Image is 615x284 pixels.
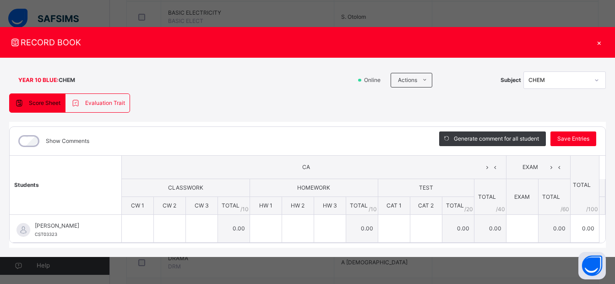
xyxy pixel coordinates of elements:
span: HW 1 [259,202,272,209]
div: × [592,36,606,49]
img: default.svg [16,223,30,237]
td: 0.00 [474,215,506,243]
span: TEST [419,184,433,191]
span: Generate comment for all student [454,135,539,143]
span: TOTAL [446,202,464,209]
span: / 20 [464,205,473,213]
span: HW 2 [291,202,305,209]
span: / 10 [369,205,377,213]
td: 0.00 [442,215,474,243]
span: Evaluation Trait [85,99,125,107]
span: CAT 2 [418,202,434,209]
span: TOTAL [478,193,496,200]
span: Students [14,181,39,188]
span: CW 2 [163,202,176,209]
span: TOTAL [222,202,239,209]
label: Show Comments [46,137,89,145]
span: CST03323 [35,232,57,237]
td: 0.00 [346,215,378,243]
span: YEAR 10 BLUE : [18,76,59,84]
td: 0.00 [538,215,570,243]
td: 0.00 [570,215,599,243]
span: CHEM [59,76,75,84]
span: Actions [398,76,417,84]
span: RECORD BOOK [9,36,592,49]
span: Subject [501,76,521,84]
td: 0.00 [218,215,250,243]
span: CAT 1 [386,202,402,209]
button: Open asap [578,252,606,279]
span: CW 3 [195,202,209,209]
span: / 60 [561,205,569,213]
span: CLASSWORK [168,184,203,191]
span: Save Entries [557,135,589,143]
span: / 40 [496,205,505,213]
th: TOTAL [570,156,599,215]
span: / 10 [240,205,249,213]
span: /100 [586,205,598,213]
span: [PERSON_NAME] [35,222,101,230]
div: CHEM [528,76,589,84]
span: HOMEWORK [297,184,330,191]
span: CA [129,163,484,171]
span: HW 3 [323,202,337,209]
span: TOTAL [542,193,560,200]
span: TOTAL [350,202,368,209]
span: EXAM [513,163,548,171]
span: EXAM [514,193,530,200]
span: Online [363,76,386,84]
span: Score Sheet [29,99,60,107]
span: CW 1 [131,202,144,209]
